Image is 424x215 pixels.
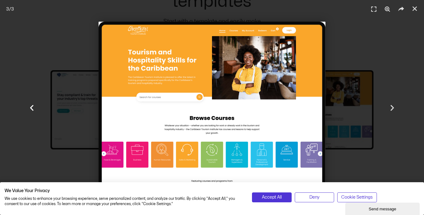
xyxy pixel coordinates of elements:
p: We use cookies to enhance your browsing experience, serve personalized content, and analyze our t... [5,196,243,207]
i: Share [396,5,406,14]
span: 3 [11,7,14,11]
span: Cookie Settings [341,194,373,201]
a: Close (Esc) [410,4,419,13]
i: Zoom [383,5,392,14]
button: Deny all cookies [295,192,334,202]
span: / [6,6,14,13]
iframe: chat widget [345,201,421,215]
span: Deny [309,194,320,201]
span: 3 [6,7,9,11]
i: Fullscreen [369,5,378,14]
button: Accept all cookies [252,192,292,202]
button: Adjust cookie preferences [337,192,377,202]
span: Accept All [262,194,282,201]
img: Example of a Example of a Virtual Campus Platform in the hospitality industry - A Virtual Campus ... [99,22,325,193]
h2: We Value Your Privacy [5,188,243,194]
